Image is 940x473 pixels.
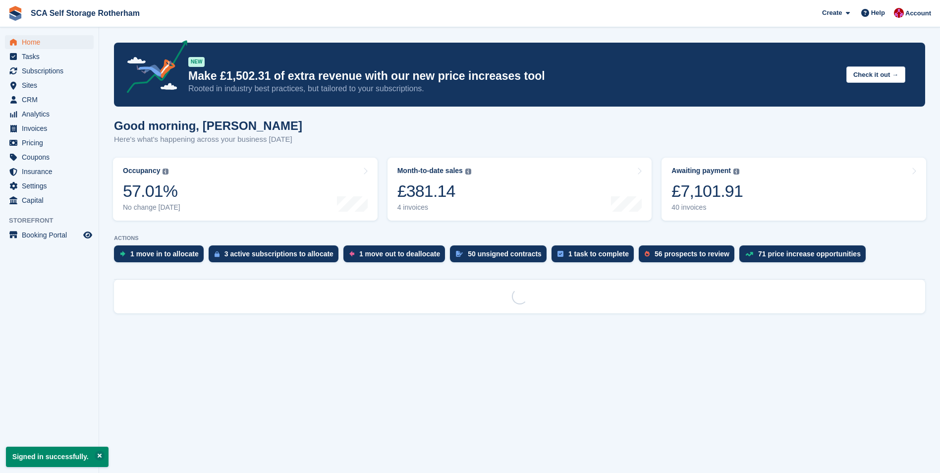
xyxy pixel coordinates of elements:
div: Occupancy [123,167,160,175]
a: menu [5,150,94,164]
p: Here's what's happening across your business [DATE] [114,134,302,145]
a: 56 prospects to review [639,245,739,267]
div: 3 active subscriptions to allocate [224,250,333,258]
span: Tasks [22,50,81,63]
div: 57.01% [123,181,180,201]
p: ACTIONS [114,235,925,241]
a: menu [5,228,94,242]
img: price_increase_opportunities-93ffe204e8149a01c8c9dc8f82e8f89637d9d84a8eef4429ea346261dce0b2c0.svg [745,252,753,256]
a: menu [5,136,94,150]
img: icon-info-grey-7440780725fd019a000dd9b08b2336e03edf1995a4989e88bcd33f0948082b44.svg [163,169,168,175]
a: Month-to-date sales £381.14 4 invoices [387,158,652,221]
a: menu [5,93,94,107]
div: 40 invoices [671,203,743,212]
a: 1 move in to allocate [114,245,209,267]
a: menu [5,35,94,49]
span: Insurance [22,165,81,178]
a: Awaiting payment £7,101.91 40 invoices [662,158,926,221]
p: Make £1,502.31 of extra revenue with our new price increases tool [188,69,838,83]
button: Check it out → [846,66,905,83]
span: Booking Portal [22,228,81,242]
img: price-adjustments-announcement-icon-8257ccfd72463d97f412b2fc003d46551f7dbcb40ab6d574587a9cd5c0d94... [118,40,188,97]
img: contract_signature_icon-13c848040528278c33f63329250d36e43548de30e8caae1d1a13099fd9432cc5.svg [456,251,463,257]
span: Capital [22,193,81,207]
div: 4 invoices [397,203,471,212]
a: Preview store [82,229,94,241]
a: 71 price increase opportunities [739,245,871,267]
img: move_outs_to_deallocate_icon-f764333ba52eb49d3ac5e1228854f67142a1ed5810a6f6cc68b1a99e826820c5.svg [349,251,354,257]
a: 1 move out to deallocate [343,245,450,267]
div: NEW [188,57,205,67]
img: Thomas Webb [894,8,904,18]
a: menu [5,50,94,63]
div: 56 prospects to review [655,250,729,258]
a: menu [5,179,94,193]
a: 50 unsigned contracts [450,245,552,267]
img: icon-info-grey-7440780725fd019a000dd9b08b2336e03edf1995a4989e88bcd33f0948082b44.svg [733,169,739,175]
a: menu [5,193,94,207]
a: menu [5,107,94,121]
img: prospect-51fa495bee0391a8d652442698ab0144808aea92771e9ea1ae160a38d050c398.svg [645,251,650,257]
div: 1 task to complete [568,250,629,258]
a: SCA Self Storage Rotherham [27,5,144,21]
img: stora-icon-8386f47178a22dfd0bd8f6a31ec36ba5ce8667c1dd55bd0f319d3a0aa187defe.svg [8,6,23,21]
p: Rooted in industry best practices, but tailored to your subscriptions. [188,83,838,94]
img: move_ins_to_allocate_icon-fdf77a2bb77ea45bf5b3d319d69a93e2d87916cf1d5bf7949dd705db3b84f3ca.svg [120,251,125,257]
span: Coupons [22,150,81,164]
img: task-75834270c22a3079a89374b754ae025e5fb1db73e45f91037f5363f120a921f8.svg [557,251,563,257]
div: 71 price increase opportunities [758,250,861,258]
div: 1 move in to allocate [130,250,199,258]
span: Create [822,8,842,18]
a: menu [5,165,94,178]
a: menu [5,121,94,135]
span: Subscriptions [22,64,81,78]
span: Invoices [22,121,81,135]
img: active_subscription_to_allocate_icon-d502201f5373d7db506a760aba3b589e785aa758c864c3986d89f69b8ff3... [215,251,220,257]
a: 1 task to complete [552,245,639,267]
span: CRM [22,93,81,107]
p: Signed in successfully. [6,447,109,467]
div: 1 move out to deallocate [359,250,440,258]
span: Pricing [22,136,81,150]
div: £381.14 [397,181,471,201]
div: 50 unsigned contracts [468,250,542,258]
a: Occupancy 57.01% No change [DATE] [113,158,378,221]
div: Awaiting payment [671,167,731,175]
span: Home [22,35,81,49]
div: Month-to-date sales [397,167,463,175]
span: Sites [22,78,81,92]
div: No change [DATE] [123,203,180,212]
a: menu [5,78,94,92]
a: 3 active subscriptions to allocate [209,245,343,267]
span: Settings [22,179,81,193]
h1: Good morning, [PERSON_NAME] [114,119,302,132]
span: Storefront [9,216,99,226]
span: Analytics [22,107,81,121]
img: icon-info-grey-7440780725fd019a000dd9b08b2336e03edf1995a4989e88bcd33f0948082b44.svg [465,169,471,175]
a: menu [5,64,94,78]
span: Help [871,8,885,18]
div: £7,101.91 [671,181,743,201]
span: Account [905,8,931,18]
